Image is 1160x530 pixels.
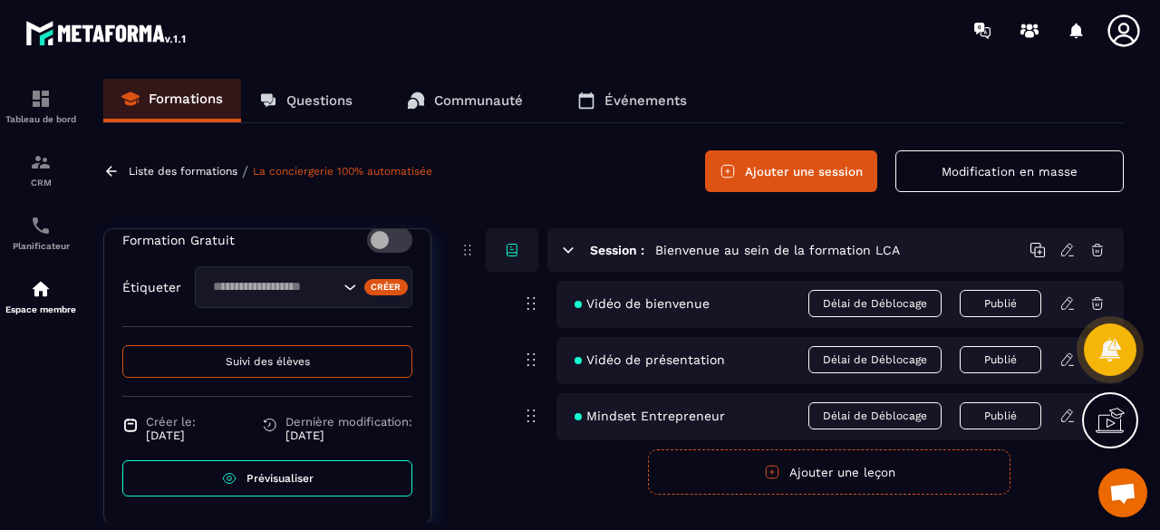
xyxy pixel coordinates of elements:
p: Planificateur [5,241,77,251]
span: Dernière modification: [285,415,412,429]
span: Vidéo de bienvenue [575,296,710,311]
img: formation [30,151,52,173]
h6: Session : [590,243,644,257]
a: automationsautomationsEspace membre [5,265,77,328]
p: Étiqueter [122,280,181,294]
button: Publié [960,346,1041,373]
p: CRM [5,178,77,188]
button: Publié [960,402,1041,429]
span: Vidéo de présentation [575,352,725,367]
p: Communauté [434,92,523,109]
button: Ajouter une leçon [648,449,1010,495]
p: Espace membre [5,304,77,314]
a: formationformationCRM [5,138,77,201]
button: Ajouter une session [705,150,877,192]
span: / [242,163,248,180]
input: Search for option [207,277,339,297]
img: automations [30,278,52,300]
a: Communauté [389,79,541,122]
span: Délai de Déblocage [808,290,942,317]
button: Modification en masse [895,150,1124,192]
a: Questions [241,79,371,122]
a: Formations [103,79,241,122]
span: Suivi des élèves [226,355,310,368]
h5: Bienvenue au sein de la formation LCA [655,241,900,259]
img: formation [30,88,52,110]
p: Tableau de bord [5,114,77,124]
p: Questions [286,92,353,109]
p: Événements [604,92,687,109]
div: Créer [364,279,409,295]
button: Suivi des élèves [122,345,412,378]
a: schedulerschedulerPlanificateur [5,201,77,265]
div: Search for option [195,266,412,308]
p: [DATE] [146,429,196,442]
a: Liste des formations [129,165,237,178]
a: formationformationTableau de bord [5,74,77,138]
a: Prévisualiser [122,460,412,496]
a: Événements [559,79,705,122]
p: Formations [149,91,223,107]
span: Créer le: [146,415,196,429]
span: Prévisualiser [246,472,314,485]
p: Formation Gratuit [122,233,235,247]
img: scheduler [30,215,52,236]
a: La conciergerie 100% automatisée [253,165,432,178]
img: logo [25,16,188,49]
span: Mindset Entrepreneur [575,409,725,423]
span: Délai de Déblocage [808,402,942,429]
div: Ouvrir le chat [1098,468,1147,517]
span: Délai de Déblocage [808,346,942,373]
p: [DATE] [285,429,412,442]
button: Publié [960,290,1041,317]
